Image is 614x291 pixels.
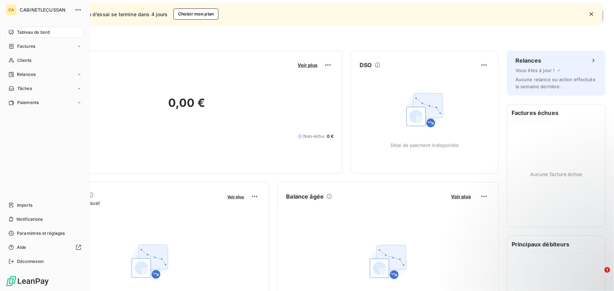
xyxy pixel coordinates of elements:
button: Choisir mon plan [173,8,219,20]
h2: 0,00 € [40,96,334,117]
span: Voir plus [298,62,317,68]
span: 0 € [327,133,334,140]
span: Déconnexion [17,258,44,265]
h6: Relances [515,56,541,65]
img: Logo LeanPay [6,276,49,287]
span: Aucune facture échue [530,170,582,178]
span: Votre période d’essai se termine dans 4 jours [59,11,168,18]
button: Voir plus [296,62,319,68]
span: Vous êtes à jour ! [515,67,555,73]
span: Tâches [17,85,32,92]
span: Imports [17,202,32,208]
span: Paiements [17,99,39,106]
span: Paramètres et réglages [17,230,65,237]
button: Voir plus [226,193,246,200]
span: Aucune relance ou action effectuée la semaine dernière. [515,77,596,89]
h6: Balance âgée [286,192,324,201]
iframe: Intercom notifications message [473,223,614,272]
span: Délai de paiement indisponible [391,142,459,148]
span: Voir plus [228,194,244,199]
span: Chiffre d'affaires mensuel [40,199,223,207]
img: Empty state [127,239,172,284]
h6: DSO [360,61,372,69]
div: CA [6,4,17,15]
img: Empty state [402,88,447,132]
span: Aide [17,244,26,251]
span: Notifications [17,216,43,222]
span: Relances [17,71,36,78]
span: Voir plus [451,194,471,199]
img: Empty state [366,239,411,284]
span: Non-échu [304,133,324,140]
span: Tableau de bord [17,29,50,35]
span: CABINETLECUSSAN [20,7,70,13]
h6: Factures échues [507,104,605,121]
span: 1 [604,267,610,273]
a: Aide [6,242,84,253]
span: Clients [17,57,31,64]
button: Voir plus [449,193,473,200]
iframe: Intercom live chat [590,267,607,284]
span: Factures [17,43,35,50]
